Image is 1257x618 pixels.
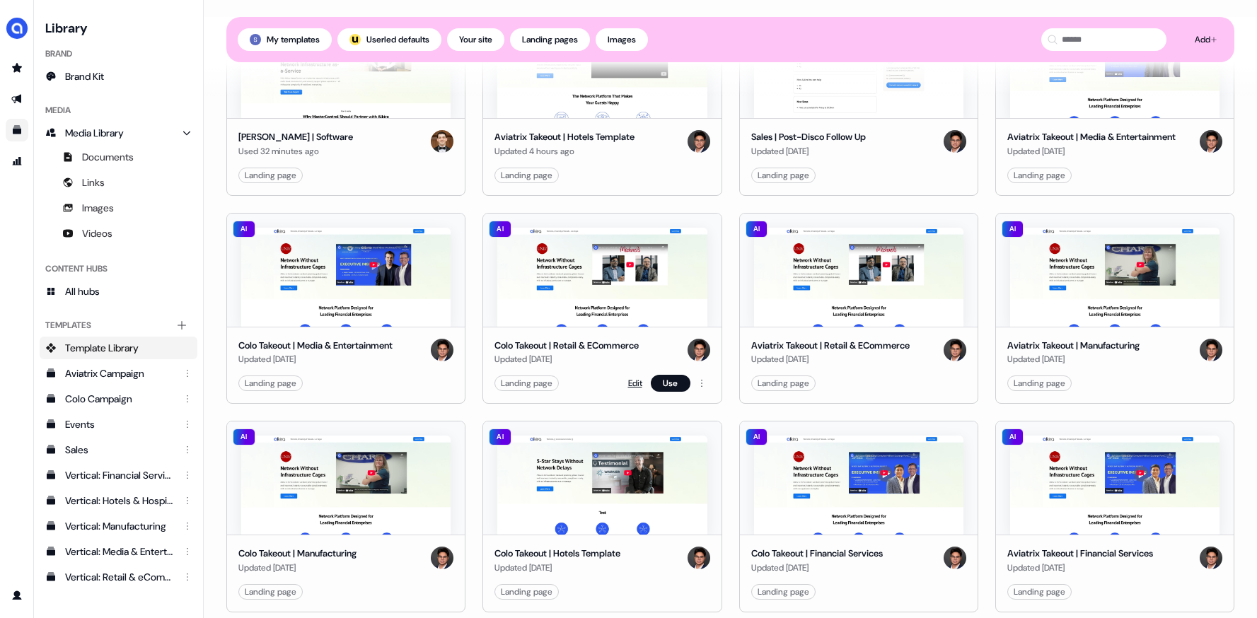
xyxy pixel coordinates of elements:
button: My templates [238,28,332,51]
button: Carlos | SoftwareAI[PERSON_NAME] | SoftwareUsed 32 minutes agoCarlosLanding page [226,4,465,196]
div: Aviatrix Takeout | Manufacturing [1007,339,1140,353]
div: Updated [DATE] [751,144,866,158]
img: Aviatrix Takeout | Manufacturing [1010,228,1220,327]
div: Colo Takeout | Financial Services [751,547,883,561]
a: Vertical: Hotels & Hospitality [40,489,197,512]
a: Vertical: Financial Services [40,464,197,486]
div: Landing page [1014,585,1065,599]
img: Colo Takeout | Hotels Template [497,436,707,535]
div: Aviatrix Takeout | Financial Services [1007,547,1153,561]
div: [PERSON_NAME] | Software [238,130,353,144]
div: Aviatrix Campaign [65,366,175,380]
div: Updated [DATE] [494,352,639,366]
a: Vertical: Media & Entertainment [40,540,197,563]
div: AI [489,221,511,238]
button: Colo Takeout | ManufacturingAIColo Takeout | ManufacturingUpdated [DATE]HughLanding page [226,421,465,612]
button: Colo Takeout | Hotels TemplateAIColo Takeout | Hotels TemplateUpdated [DATE]HughLanding page [482,421,722,612]
a: Go to outbound experience [6,88,28,110]
span: Images [82,201,114,215]
button: Use [651,375,690,392]
div: Colo Campaign [65,392,175,406]
div: Updated [DATE] [1007,352,1140,366]
div: Aviatrix Takeout | Hotels Template [494,130,635,144]
a: Vertical: Retail & eCommerce [40,566,197,588]
a: Vertical: Manufacturing [40,515,197,537]
div: AI [1002,428,1024,445]
div: Templates [40,314,197,337]
button: Colo Takeout | Media & EntertainmentAIColo Takeout | Media & EntertainmentUpdated [DATE]HughLandi... [226,213,465,404]
button: Aviatrix Takeout | ManufacturingAIAviatrix Takeout | ManufacturingUpdated [DATE]HughLanding page [995,213,1234,404]
span: Videos [82,226,112,240]
div: AI [746,221,768,238]
h3: Library [40,17,197,37]
span: Links [82,175,105,190]
div: Content Hubs [40,257,197,280]
img: Hugh [1200,130,1222,153]
div: Landing page [1014,168,1065,182]
button: Your site [447,28,504,51]
div: Brand [40,42,197,65]
div: Sales [65,443,175,457]
img: Hugh [944,547,966,569]
div: Aviatrix Takeout | Retail & ECommerce [751,339,910,353]
a: Media Library [40,122,197,144]
button: userled logo;Userled defaults [337,28,441,51]
div: Landing page [1014,376,1065,390]
img: Hugh [944,130,966,153]
button: Aviatrix Takeout | Hotels TemplateAIAviatrix Takeout | Hotels TemplateUpdated 4 hours agoHughLand... [482,4,722,196]
a: Brand Kit [40,65,197,88]
div: Vertical: Media & Entertainment [65,544,175,559]
div: Colo Takeout | Manufacturing [238,547,357,561]
div: Updated 4 hours ago [494,144,635,158]
div: Events [65,417,175,431]
div: Landing page [501,376,552,390]
button: Images [596,28,648,51]
div: Updated [DATE] [494,561,620,575]
div: Colo Takeout | Media & Entertainment [238,339,393,353]
span: Media Library [65,126,124,140]
img: Hugh [688,547,710,569]
div: Colo Takeout | Hotels Template [494,547,620,561]
div: Landing page [758,585,809,599]
a: Images [40,197,197,219]
img: Hugh [431,547,453,569]
img: Hugh [1200,339,1222,361]
div: AI [746,428,768,445]
div: AI [1002,221,1024,238]
a: Sales [40,438,197,461]
div: Media [40,99,197,122]
a: Template Library [40,337,197,359]
img: Hugh [1200,547,1222,569]
button: Aviatrix Takeout | Retail & ECommerceAIAviatrix Takeout | Retail & ECommerceUpdated [DATE]HughLan... [739,213,978,404]
div: Updated [DATE] [1007,144,1176,158]
div: Landing page [245,376,296,390]
a: Documents [40,146,197,168]
button: Sales | Post-Disco Follow UpAISales | Post-Disco Follow UpUpdated [DATE]HughLanding page [739,4,978,196]
a: Go to templates [6,119,28,141]
button: Aviatrix Takeout | Media & EntertainmentAIAviatrix Takeout | Media & EntertainmentUpdated [DATE]H... [995,4,1234,196]
span: Documents [82,150,134,164]
a: Edit [628,376,642,390]
div: AI [489,428,511,445]
img: Hugh [688,130,710,153]
img: Colo Takeout | Retail & ECommerce [497,228,707,327]
button: Colo Takeout | Retail & ECommerceAIColo Takeout | Retail & ECommerceUpdated [DATE]HughLanding pag... [482,213,722,404]
a: Go to attribution [6,150,28,173]
div: AI [233,428,255,445]
div: Updated [DATE] [238,352,393,366]
a: Go to prospects [6,57,28,79]
div: Updated [DATE] [1007,561,1153,575]
a: Events [40,413,197,436]
div: Sales | Post-Disco Follow Up [751,130,866,144]
a: Colo Campaign [40,387,197,410]
img: Hugh [944,339,966,361]
div: Landing page [758,376,809,390]
span: All hubs [65,284,100,298]
a: Links [40,171,197,194]
img: userled logo [349,34,361,45]
span: Brand Kit [65,69,104,83]
button: Landing pages [510,28,590,51]
div: AI [233,221,255,238]
img: Aviatrix Takeout | Financial Services [1010,436,1220,535]
div: Updated [DATE] [238,561,357,575]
